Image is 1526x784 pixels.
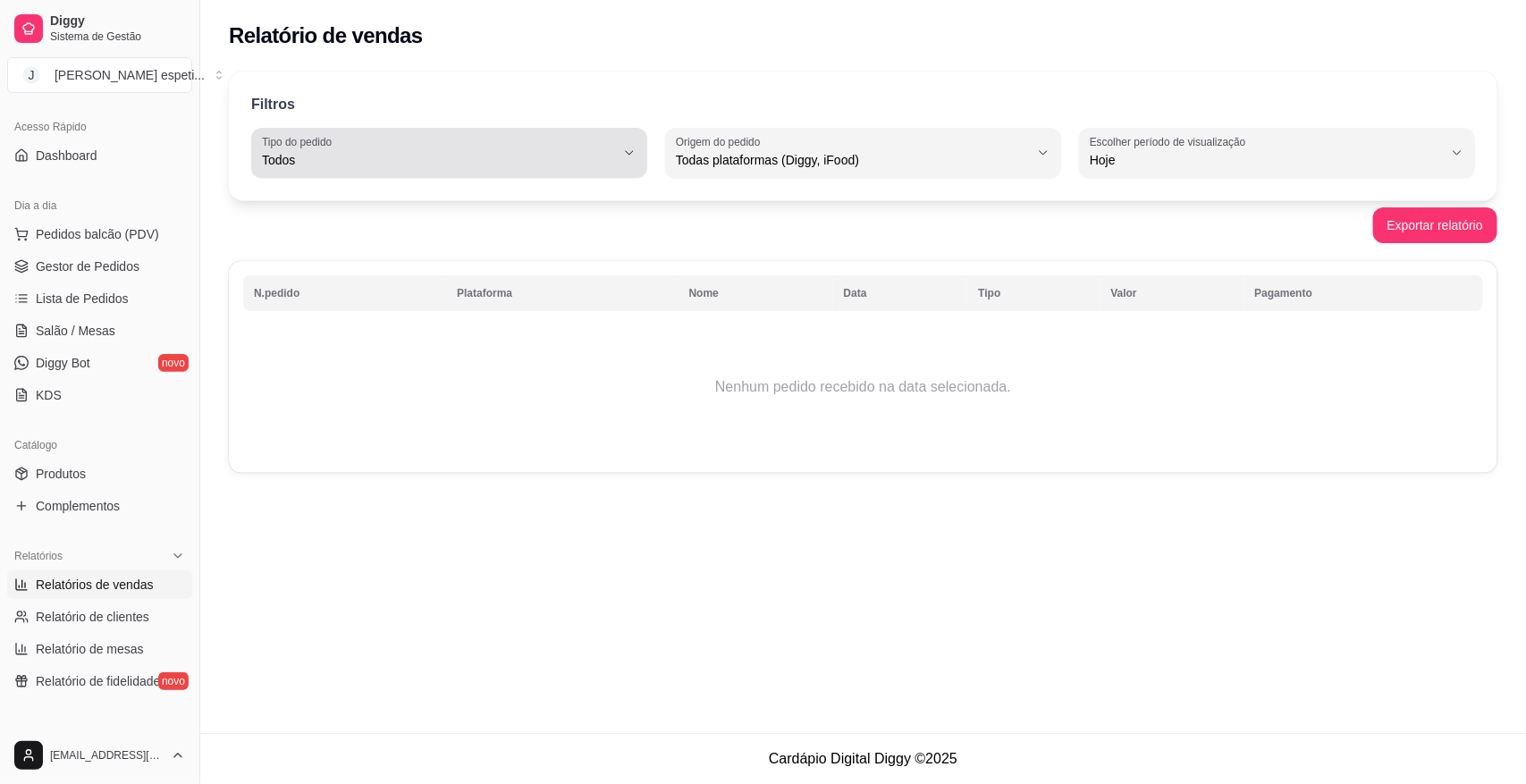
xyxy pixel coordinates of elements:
span: Diggy Bot [36,354,90,372]
button: Tipo do pedidoTodos [251,128,647,178]
span: Relatório de fidelidade [36,672,160,690]
button: [EMAIL_ADDRESS][DOMAIN_NAME] [7,734,192,777]
th: Tipo [967,275,1100,311]
a: Relatório de clientes [7,603,192,631]
button: Origem do pedidoTodas plataformas (Diggy, iFood) [665,128,1061,178]
div: Acesso Rápido [7,113,192,141]
span: Relatórios [14,549,63,563]
span: Dashboard [36,147,97,164]
span: Sistema de Gestão [50,30,185,44]
span: KDS [36,386,62,404]
a: KDS [7,381,192,409]
a: Relatório de mesas [7,635,192,663]
span: Complementos [36,497,120,515]
th: N.pedido [243,275,446,311]
th: Data [833,275,968,311]
span: Salão / Mesas [36,322,115,340]
span: [EMAIL_ADDRESS][DOMAIN_NAME] [50,748,164,763]
div: Gerenciar [7,717,192,746]
button: Select a team [7,57,192,93]
label: Tipo do pedido [262,134,338,149]
a: Diggy Botnovo [7,349,192,377]
a: Produtos [7,459,192,488]
span: J [22,66,40,84]
th: Plataforma [446,275,678,311]
span: Gestor de Pedidos [36,257,139,275]
span: Hoje [1090,151,1443,169]
p: Filtros [251,94,295,115]
span: Relatório de clientes [36,608,149,626]
div: Dia a dia [7,191,192,220]
td: Nenhum pedido recebido na data selecionada. [243,316,1483,459]
span: Produtos [36,465,86,483]
button: Escolher período de visualizaçãoHoje [1079,128,1475,178]
a: Relatório de fidelidadenovo [7,667,192,695]
span: Todas plataformas (Diggy, iFood) [676,151,1029,169]
th: Nome [679,275,833,311]
span: Relatório de mesas [36,640,144,658]
th: Valor [1100,275,1244,311]
a: Salão / Mesas [7,316,192,345]
span: Todos [262,151,615,169]
span: Lista de Pedidos [36,290,129,308]
label: Origem do pedido [676,134,766,149]
span: Diggy [50,13,185,30]
a: Lista de Pedidos [7,284,192,313]
footer: Cardápio Digital Diggy © 2025 [200,733,1526,784]
a: Dashboard [7,141,192,170]
button: Exportar relatório [1373,207,1497,243]
a: Relatórios de vendas [7,570,192,599]
div: [PERSON_NAME] espeti ... [55,66,205,84]
a: Gestor de Pedidos [7,252,192,281]
h2: Relatório de vendas [229,21,423,50]
div: Catálogo [7,431,192,459]
a: DiggySistema de Gestão [7,7,192,50]
a: Complementos [7,492,192,520]
span: Relatórios de vendas [36,576,154,594]
th: Pagamento [1244,275,1483,311]
button: Pedidos balcão (PDV) [7,220,192,249]
span: Pedidos balcão (PDV) [36,225,159,243]
label: Escolher período de visualização [1090,134,1252,149]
